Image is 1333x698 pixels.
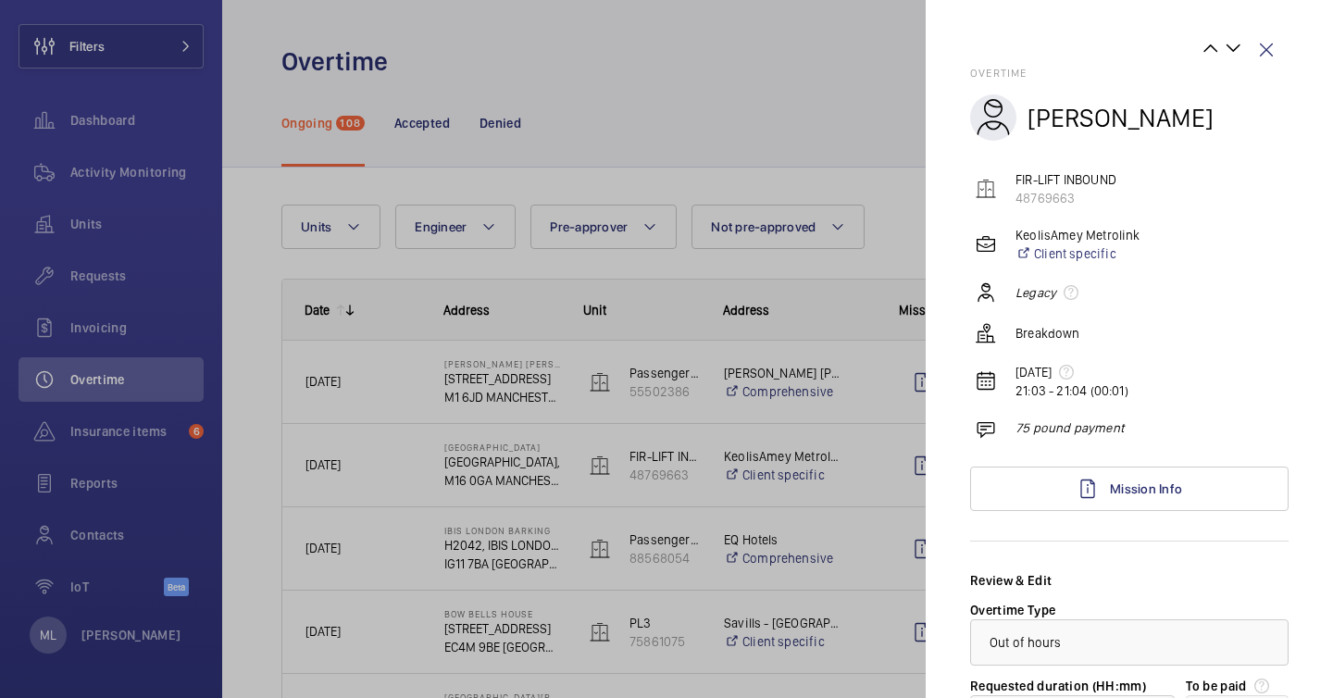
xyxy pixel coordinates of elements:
[1015,226,1140,244] p: KeolisAmey Metrolink
[1015,170,1116,189] p: FIR-LIFT INBOUND
[1015,418,1124,437] p: 75 pound payment
[1186,677,1289,695] label: To be paid
[970,679,1146,693] label: Requested duration (HH:mm)
[975,178,997,200] img: elevator.svg
[1028,101,1214,135] h2: [PERSON_NAME]
[1015,283,1056,302] em: Legacy
[1110,481,1182,496] span: Mission Info
[970,603,1056,617] label: Overtime Type
[970,571,1289,590] div: Review & Edit
[1015,324,1080,343] p: Breakdown
[970,467,1289,511] a: Mission Info
[1015,381,1128,400] p: 21:03 - 21:04 (00:01)
[1015,244,1140,263] a: Client specific
[970,67,1289,80] h2: Overtime
[1015,189,1116,207] p: 48769663
[990,635,1062,650] span: Out of hours
[1015,363,1128,381] p: [DATE]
